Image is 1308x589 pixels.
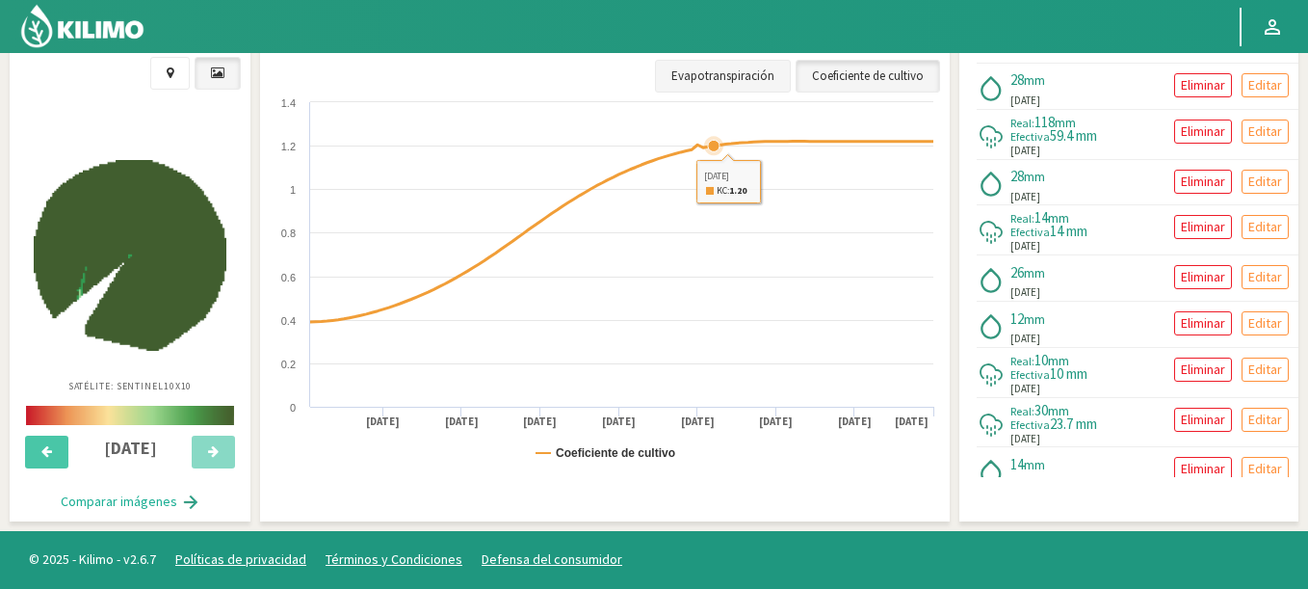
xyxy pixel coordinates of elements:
a: Coeficiente de cultivo [796,60,940,93]
span: [DATE] [1010,189,1040,205]
text: [DATE] [759,415,793,429]
img: 71fcef63-cbab-4e7a-8b17-b56a3f46a288_-_sentinel_-_2025-09-10.png [34,160,226,351]
p: Eliminar [1181,458,1225,480]
p: Eliminar [1181,409,1225,431]
text: 0.6 [281,272,296,283]
text: [DATE] [366,415,400,429]
span: [DATE] [1010,476,1040,493]
span: 12 [1010,309,1024,328]
p: Editar [1248,171,1282,193]
button: Eliminar [1174,358,1232,382]
span: Real: [1010,116,1034,130]
text: [DATE] [838,415,872,429]
span: © 2025 - Kilimo - v2.6.7 [19,549,166,570]
img: Kilimo [19,3,145,49]
p: Editar [1248,120,1282,143]
text: [DATE] [681,415,715,429]
span: 10 mm [1050,364,1087,383]
button: Editar [1242,457,1289,481]
button: Editar [1242,170,1289,194]
p: Editar [1248,409,1282,431]
p: Editar [1248,312,1282,335]
text: [DATE] [523,415,557,429]
span: mm [1048,352,1069,369]
span: 14 [1010,455,1024,473]
text: [DATE] [895,415,929,429]
p: Eliminar [1181,171,1225,193]
span: Real: [1010,354,1034,368]
button: Editar [1242,120,1289,144]
button: Editar [1242,265,1289,289]
text: 0.2 [281,359,296,370]
span: [DATE] [1010,331,1040,347]
button: Eliminar [1174,73,1232,97]
h4: [DATE] [80,439,181,458]
span: 14 [1034,208,1048,227]
span: 23.7 mm [1050,415,1097,433]
span: [DATE] [1010,143,1040,159]
span: Efectiva [1010,129,1050,144]
span: mm [1024,310,1045,328]
button: Eliminar [1174,408,1232,432]
text: 0.4 [281,315,296,327]
span: [DATE] [1010,431,1040,447]
span: [DATE] [1010,381,1040,397]
span: 10 [1034,351,1048,369]
p: Eliminar [1181,216,1225,238]
button: Eliminar [1174,120,1232,144]
span: Real: [1010,211,1034,226]
span: 28 [1010,70,1024,89]
p: Eliminar [1181,359,1225,381]
button: Eliminar [1174,170,1232,194]
text: 1.2 [281,141,296,152]
button: Editar [1242,358,1289,382]
text: [DATE] [445,415,479,429]
p: Eliminar [1181,120,1225,143]
button: Editar [1242,215,1289,239]
p: Editar [1248,359,1282,381]
text: [DATE] [602,415,636,429]
button: Editar [1242,73,1289,97]
a: Defensa del consumidor [482,550,622,568]
text: Coeficiente de cultivo [556,446,675,460]
span: mm [1024,71,1045,89]
p: Eliminar [1181,74,1225,96]
span: mm [1024,264,1045,281]
p: Eliminar [1181,266,1225,288]
text: 1.4 [281,97,296,109]
span: mm [1024,168,1045,185]
span: mm [1048,209,1069,227]
span: [DATE] [1010,238,1040,254]
a: Evapotranspiración [655,60,791,93]
span: [DATE] [1010,284,1040,301]
button: Eliminar [1174,265,1232,289]
text: 1 [290,184,296,196]
span: 118 [1034,113,1055,131]
button: Editar [1242,311,1289,335]
span: 30 [1034,401,1048,419]
p: Editar [1248,458,1282,480]
span: Real: [1010,404,1034,418]
button: Eliminar [1174,457,1232,481]
p: Editar [1248,216,1282,238]
span: 28 [1010,167,1024,185]
button: Eliminar [1174,311,1232,335]
span: Efectiva [1010,367,1050,382]
span: mm [1024,456,1045,473]
text: 0.8 [281,228,296,239]
button: Eliminar [1174,215,1232,239]
span: 59.4 mm [1050,126,1097,145]
span: [DATE] [1010,93,1040,109]
span: Efectiva [1010,417,1050,432]
a: Términos y Condiciones [326,550,462,568]
button: Editar [1242,408,1289,432]
text: 0 [290,402,296,414]
p: Editar [1248,74,1282,96]
button: Comparar imágenes [41,483,220,522]
p: Eliminar [1181,312,1225,335]
a: Políticas de privacidad [175,550,306,568]
p: Editar [1248,266,1282,288]
span: 14 mm [1050,222,1087,240]
img: scale [26,406,234,425]
span: mm [1048,402,1069,419]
